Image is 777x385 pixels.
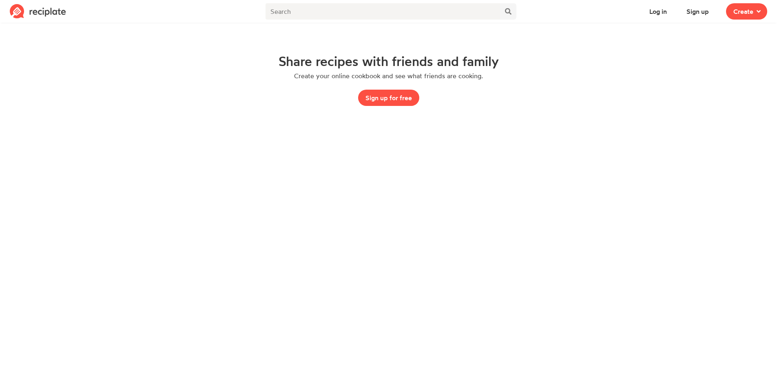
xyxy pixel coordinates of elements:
h1: Share recipes with friends and family [279,54,499,68]
input: Search [266,3,500,20]
button: Log in [642,3,674,20]
p: Create your online cookbook and see what friends are cooking. [294,72,483,80]
img: Reciplate [10,4,66,19]
button: Sign up [679,3,716,20]
button: Create [726,3,767,20]
span: Create [733,7,753,16]
button: Sign up for free [358,90,419,106]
